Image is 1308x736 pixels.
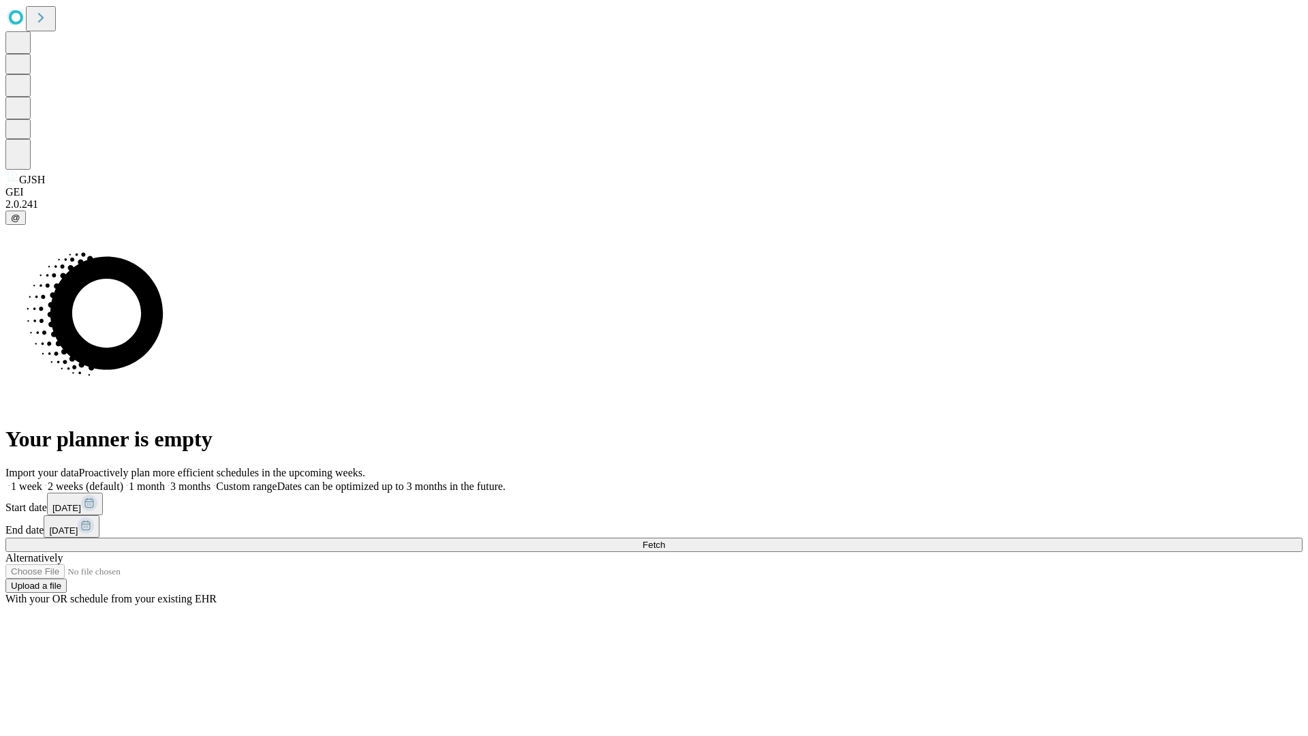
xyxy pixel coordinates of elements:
span: [DATE] [49,525,78,536]
button: Upload a file [5,579,67,593]
span: 1 month [129,480,165,492]
span: Custom range [216,480,277,492]
button: [DATE] [44,515,99,538]
span: @ [11,213,20,223]
span: Alternatively [5,552,63,564]
span: Proactively plan more efficient schedules in the upcoming weeks. [79,467,365,478]
span: Fetch [642,540,665,550]
button: @ [5,211,26,225]
span: 1 week [11,480,42,492]
div: 2.0.241 [5,198,1303,211]
button: [DATE] [47,493,103,515]
div: End date [5,515,1303,538]
span: GJSH [19,174,45,185]
div: GEI [5,186,1303,198]
span: With your OR schedule from your existing EHR [5,593,217,604]
span: [DATE] [52,503,81,513]
h1: Your planner is empty [5,427,1303,452]
div: Start date [5,493,1303,515]
span: 3 months [170,480,211,492]
span: 2 weeks (default) [48,480,123,492]
button: Fetch [5,538,1303,552]
span: Import your data [5,467,79,478]
span: Dates can be optimized up to 3 months in the future. [277,480,505,492]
